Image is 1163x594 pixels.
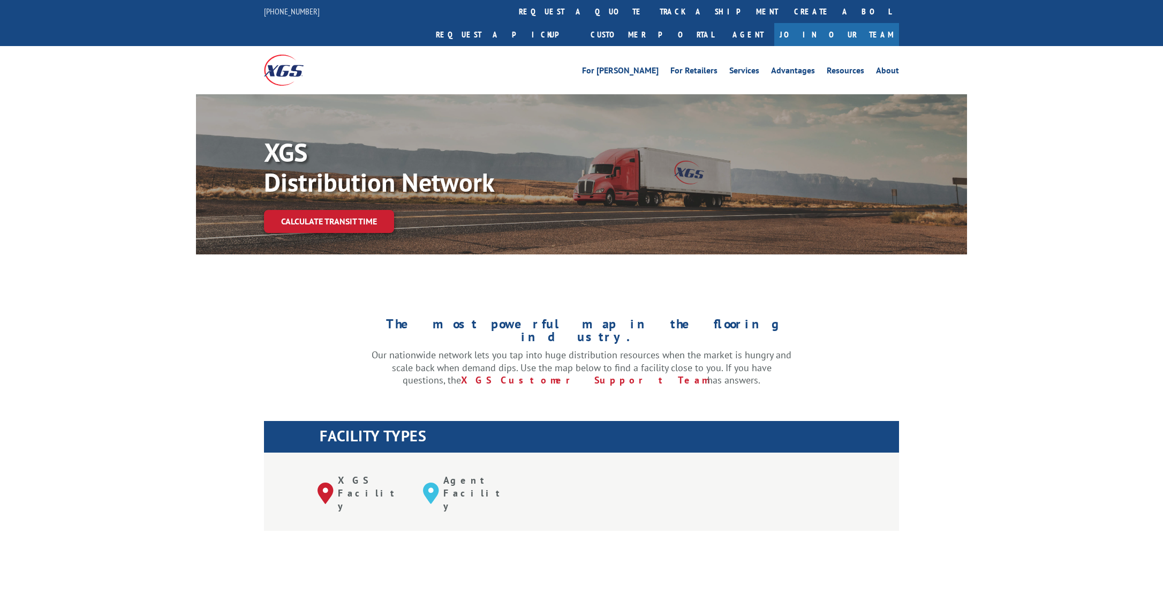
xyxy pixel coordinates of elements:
p: Agent Facility [443,474,512,512]
a: [PHONE_NUMBER] [264,6,320,17]
a: Services [729,66,759,78]
p: XGS Distribution Network [264,137,585,197]
a: Join Our Team [774,23,899,46]
a: Advantages [771,66,815,78]
a: About [876,66,899,78]
a: Agent [722,23,774,46]
a: Resources [827,66,864,78]
h1: The most powerful map in the flooring industry. [372,318,791,349]
p: Our nationwide network lets you tap into huge distribution resources when the market is hungry an... [372,349,791,387]
h1: FACILITY TYPES [320,428,899,449]
a: Customer Portal [583,23,722,46]
a: Calculate transit time [264,210,394,233]
a: For Retailers [670,66,718,78]
a: Request a pickup [428,23,583,46]
p: XGS Facility [338,474,407,512]
a: For [PERSON_NAME] [582,66,659,78]
a: XGS Customer Support Team [461,374,707,386]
